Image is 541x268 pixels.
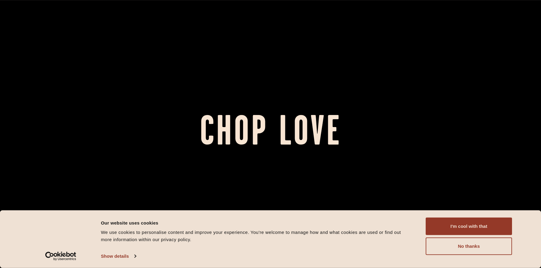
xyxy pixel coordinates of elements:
[34,252,87,261] a: Usercentrics Cookiebot - opens in a new window
[101,219,412,226] div: Our website uses cookies
[101,252,136,261] a: Show details
[101,229,412,243] div: We use cookies to personalise content and improve your experience. You're welcome to manage how a...
[426,218,512,235] button: I'm cool with that
[426,238,512,255] button: No thanks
